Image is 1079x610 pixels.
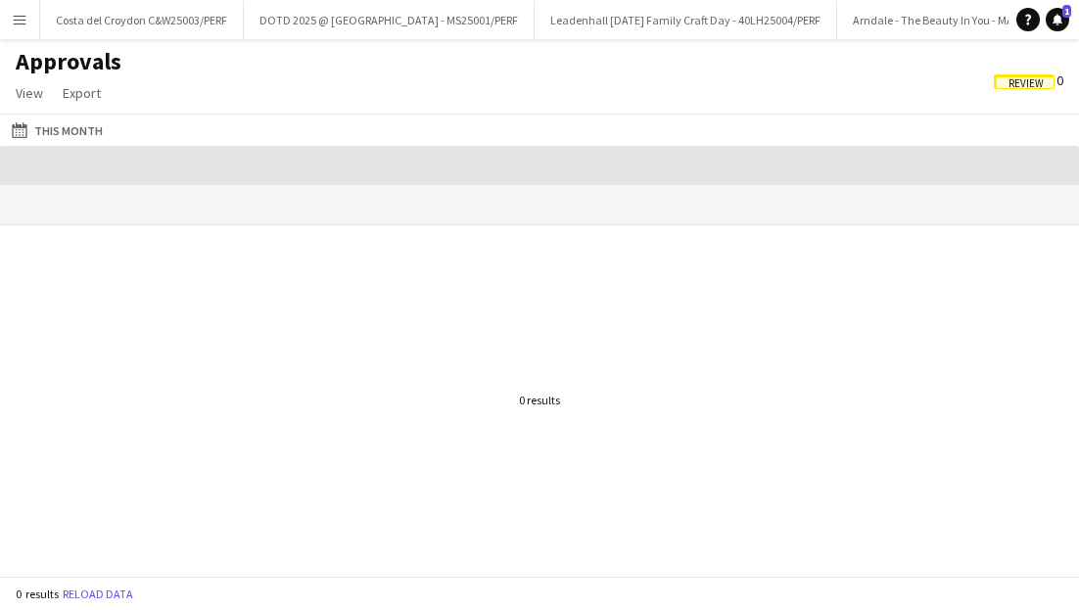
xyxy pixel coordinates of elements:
span: Export [63,84,101,102]
span: View [16,84,43,102]
a: Export [55,80,109,106]
div: 0 results [519,393,560,407]
span: Review [1009,77,1044,90]
span: 1 [1062,5,1071,18]
a: View [8,80,51,106]
a: 1 [1046,8,1069,31]
button: Reload data [59,584,137,605]
button: This Month [8,118,107,142]
button: Leadenhall [DATE] Family Craft Day - 40LH25004/PERF [535,1,837,39]
span: 0 [994,71,1063,89]
button: Costa del Croydon C&W25003/PERF [40,1,244,39]
button: DOTD 2025 @ [GEOGRAPHIC_DATA] - MS25001/PERF [244,1,535,39]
